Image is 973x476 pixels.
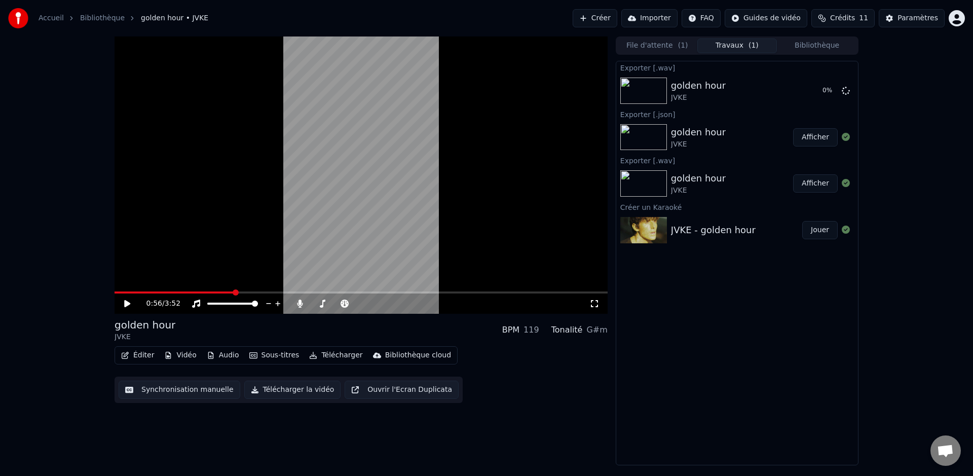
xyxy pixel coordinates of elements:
div: Exporter [.wav] [616,154,858,166]
button: Importer [621,9,678,27]
div: golden hour [671,125,726,139]
button: Sous-titres [245,348,304,362]
div: JVKE - golden hour [671,223,756,237]
button: Vidéo [160,348,200,362]
div: golden hour [671,79,726,93]
button: Audio [203,348,243,362]
div: Tonalité [551,324,583,336]
div: / [146,299,171,309]
div: G#m [586,324,607,336]
div: JVKE [671,139,726,150]
div: Bibliothèque cloud [385,350,451,360]
nav: breadcrumb [39,13,208,23]
button: Afficher [793,128,838,147]
button: Ouvrir l'Ecran Duplicata [345,381,459,399]
button: Bibliothèque [777,39,857,53]
div: JVKE [671,93,726,103]
span: ( 1 ) [749,41,759,51]
button: Guides de vidéo [725,9,807,27]
a: Accueil [39,13,64,23]
div: golden hour [115,318,175,332]
button: Jouer [802,221,838,239]
button: Télécharger [305,348,366,362]
div: 0 % [822,87,838,95]
button: Travaux [697,39,777,53]
div: Paramètres [897,13,938,23]
button: Éditer [117,348,158,362]
span: 11 [859,13,868,23]
div: golden hour [671,171,726,186]
a: Ouvrir le chat [930,435,961,466]
span: ( 1 ) [678,41,688,51]
button: Télécharger la vidéo [244,381,341,399]
button: Synchronisation manuelle [119,381,240,399]
div: Exporter [.json] [616,108,858,120]
div: 119 [523,324,539,336]
div: JVKE [115,332,175,342]
button: FAQ [682,9,721,27]
div: Créer un Karaoké [616,201,858,213]
button: File d'attente [617,39,697,53]
span: golden hour • JVKE [141,13,208,23]
button: Afficher [793,174,838,193]
span: 0:56 [146,299,162,309]
div: Exporter [.wav] [616,61,858,74]
button: Créer [573,9,617,27]
div: BPM [502,324,519,336]
div: JVKE [671,186,726,196]
span: 3:52 [165,299,180,309]
span: Crédits [830,13,855,23]
img: youka [8,8,28,28]
a: Bibliothèque [80,13,125,23]
button: Crédits11 [811,9,875,27]
button: Paramètres [879,9,945,27]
